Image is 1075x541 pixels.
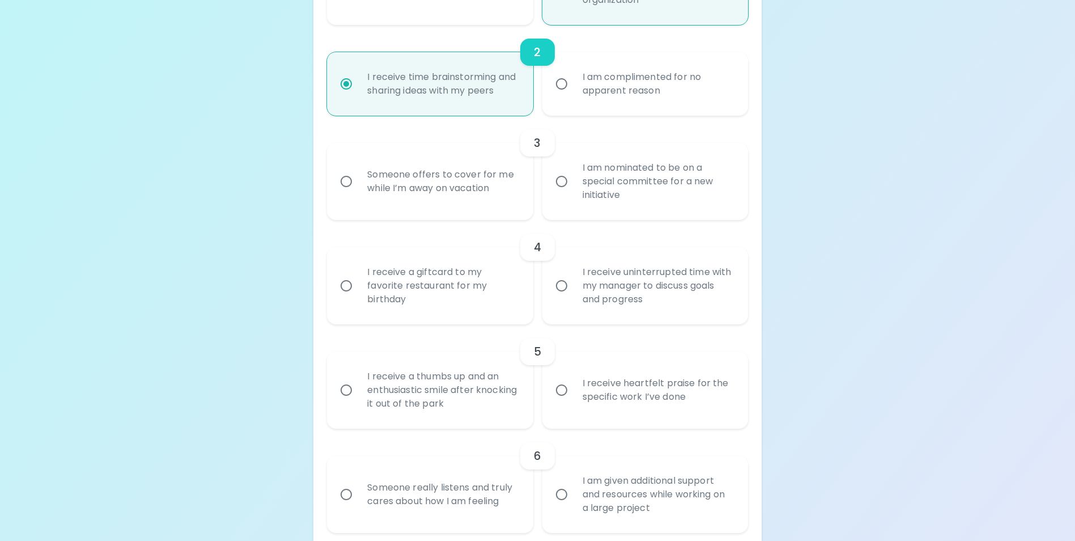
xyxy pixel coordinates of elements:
[573,460,742,529] div: I am given additional support and resources while working on a large project
[327,25,747,116] div: choice-group-check
[534,447,541,465] h6: 6
[358,154,526,209] div: Someone offers to cover for me while I’m away on vacation
[327,324,747,429] div: choice-group-check
[358,252,526,320] div: I receive a giftcard to my favorite restaurant for my birthday
[358,57,526,111] div: I receive time brainstorming and sharing ideas with my peers
[573,363,742,417] div: I receive heartfelt praise for the specific work I’ve done
[534,134,541,152] h6: 3
[358,356,526,424] div: I receive a thumbs up and an enthusiastic smile after knocking it out of the park
[327,220,747,324] div: choice-group-check
[534,343,541,361] h6: 5
[573,252,742,320] div: I receive uninterrupted time with my manager to discuss goals and progress
[327,116,747,220] div: choice-group-check
[358,467,526,522] div: Someone really listens and truly cares about how I am feeling
[327,429,747,533] div: choice-group-check
[534,43,541,61] h6: 2
[573,147,742,215] div: I am nominated to be on a special committee for a new initiative
[573,57,742,111] div: I am complimented for no apparent reason
[534,238,541,256] h6: 4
